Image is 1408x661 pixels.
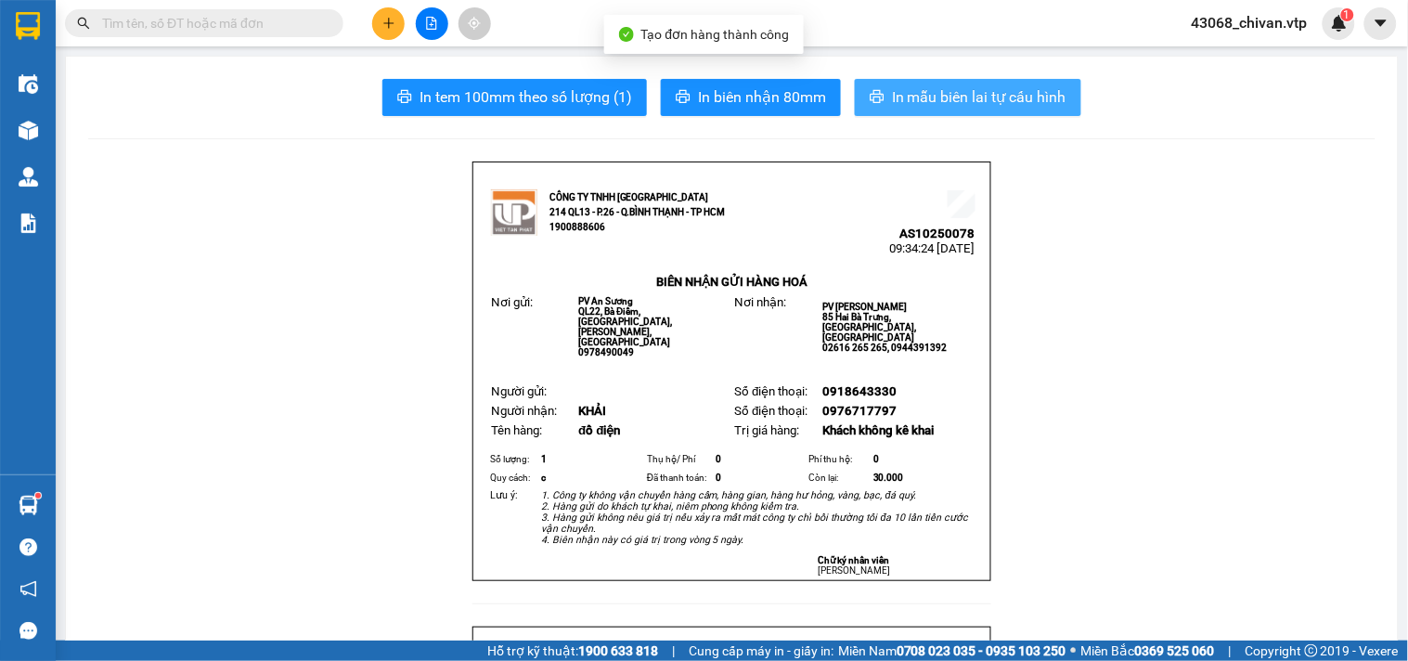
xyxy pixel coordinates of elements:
[578,404,606,418] span: KHẢI
[578,306,672,347] span: QL22, Bà Điểm, [GEOGRAPHIC_DATA], [PERSON_NAME], [GEOGRAPHIC_DATA]
[397,89,412,107] span: printer
[892,85,1066,109] span: In mẫu biên lai tự cấu hình
[818,565,890,576] span: [PERSON_NAME]
[855,79,1081,116] button: printerIn mẫu biên lai tự cấu hình
[578,296,633,306] span: PV An Sương
[1331,15,1348,32] img: icon-new-feature
[420,85,632,109] span: In tem 100mm theo số lượng (1)
[676,89,691,107] span: printer
[19,167,38,187] img: warehouse-icon
[487,469,538,487] td: Quy cách:
[822,312,916,343] span: 85 Hai Bà Trưng, [GEOGRAPHIC_DATA], [GEOGRAPHIC_DATA]
[578,423,620,437] span: đồ điện
[491,295,533,309] span: Nơi gửi:
[541,473,546,483] span: c
[656,275,807,289] strong: BIÊN NHẬN GỬI HÀNG HOÁ
[717,454,722,464] span: 0
[1071,647,1077,655] span: ⚪️
[734,295,786,309] span: Nơi nhận:
[641,27,790,42] span: Tạo đơn hàng thành công
[873,454,879,464] span: 0
[1341,8,1354,21] sup: 1
[717,473,722,483] span: 0
[77,17,90,30] span: search
[487,450,538,469] td: Số lượng:
[425,17,438,30] span: file-add
[491,384,547,398] span: Người gửi:
[491,404,557,418] span: Người nhận:
[468,17,481,30] span: aim
[1081,641,1215,661] span: Miền Bắc
[806,469,871,487] td: Còn lại:
[1229,641,1232,661] span: |
[897,643,1066,658] strong: 0708 023 035 - 0935 103 250
[541,489,969,546] em: 1. Công ty không vận chuyển hàng cấm, hàng gian, hàng hư hỏng, vàng, bạc, đá quý. 2. Hàng gửi do ...
[1344,8,1350,21] span: 1
[1373,15,1389,32] span: caret-down
[459,7,491,40] button: aim
[822,384,897,398] span: 0918643330
[900,227,975,240] span: AS10250078
[16,12,40,40] img: logo-vxr
[578,643,658,658] strong: 1900 633 818
[1135,643,1215,658] strong: 0369 525 060
[619,27,634,42] span: check-circle
[19,214,38,233] img: solution-icon
[1177,11,1323,34] span: 43068_chivan.vtp
[382,17,395,30] span: plus
[416,7,448,40] button: file-add
[822,404,897,418] span: 0976717797
[819,555,890,565] strong: Chữ ký nhân viên
[541,454,547,464] span: 1
[35,493,41,499] sup: 1
[19,74,38,94] img: warehouse-icon
[822,302,907,312] span: PV [PERSON_NAME]
[734,404,807,418] span: Số điện thoại:
[578,347,634,357] span: 0978490049
[734,423,799,437] span: Trị giá hàng:
[890,241,975,255] span: 09:34:24 [DATE]
[672,641,675,661] span: |
[661,79,841,116] button: printerIn biên nhận 80mm
[19,538,37,556] span: question-circle
[19,121,38,140] img: warehouse-icon
[644,450,714,469] td: Thụ hộ/ Phí
[734,384,807,398] span: Số điện thoại:
[487,641,658,661] span: Hỗ trợ kỹ thuật:
[382,79,647,116] button: printerIn tem 100mm theo số lượng (1)
[490,489,518,501] span: Lưu ý:
[822,423,934,437] span: Khách không kê khai
[873,473,904,483] span: 30.000
[1305,644,1318,657] span: copyright
[372,7,405,40] button: plus
[838,641,1066,661] span: Miền Nam
[19,622,37,640] span: message
[19,580,37,598] span: notification
[491,189,537,236] img: logo
[698,85,826,109] span: In biên nhận 80mm
[1364,7,1397,40] button: caret-down
[644,469,714,487] td: Đã thanh toán:
[870,89,885,107] span: printer
[19,496,38,515] img: warehouse-icon
[102,13,321,33] input: Tìm tên, số ĐT hoặc mã đơn
[806,450,871,469] td: Phí thu hộ:
[689,641,833,661] span: Cung cấp máy in - giấy in:
[549,192,726,232] strong: CÔNG TY TNHH [GEOGRAPHIC_DATA] 214 QL13 - P.26 - Q.BÌNH THẠNH - TP HCM 1900888606
[491,423,542,437] span: Tên hàng:
[822,343,947,353] span: 02616 265 265, 0944391392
